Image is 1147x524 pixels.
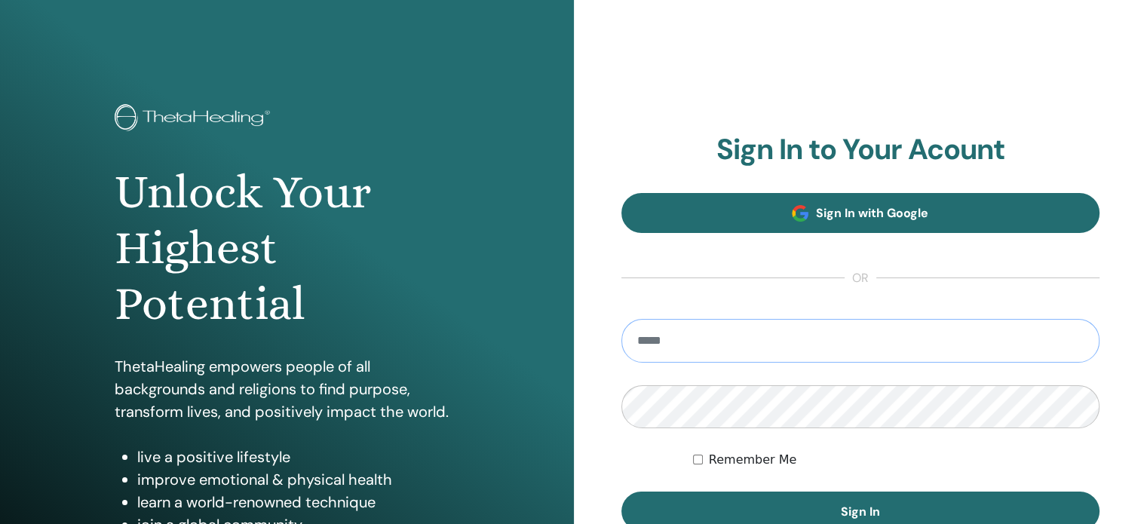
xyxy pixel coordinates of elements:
[816,205,928,221] span: Sign In with Google
[137,468,459,491] li: improve emotional & physical health
[693,451,1099,469] div: Keep me authenticated indefinitely or until I manually logout
[137,446,459,468] li: live a positive lifestyle
[621,193,1100,233] a: Sign In with Google
[841,504,880,519] span: Sign In
[115,164,459,332] h1: Unlock Your Highest Potential
[845,269,876,287] span: or
[115,355,459,423] p: ThetaHealing empowers people of all backgrounds and religions to find purpose, transform lives, a...
[621,133,1100,167] h2: Sign In to Your Acount
[137,491,459,513] li: learn a world-renowned technique
[709,451,797,469] label: Remember Me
